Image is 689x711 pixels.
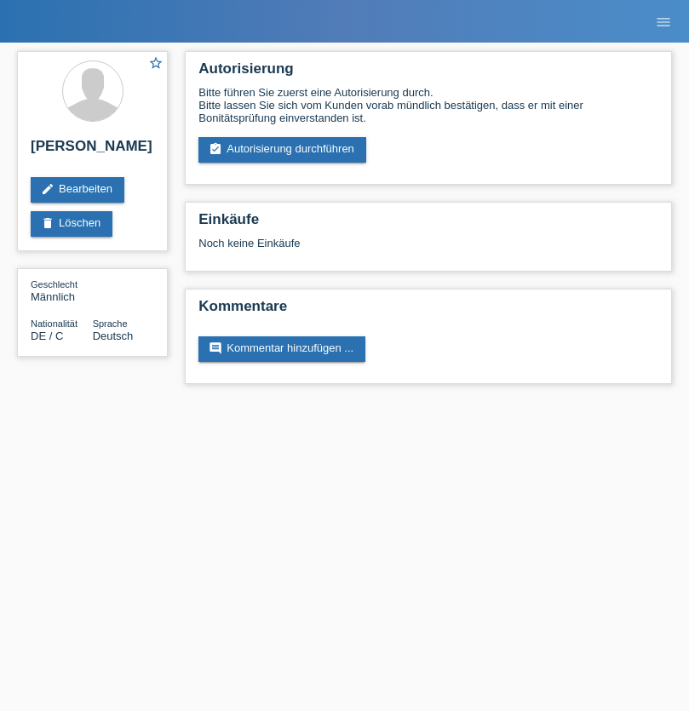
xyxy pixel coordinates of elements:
[41,216,55,230] i: delete
[198,86,658,124] div: Bitte führen Sie zuerst eine Autorisierung durch. Bitte lassen Sie sich vom Kunden vorab mündlich...
[198,211,658,237] h2: Einkäufe
[31,211,112,237] a: deleteLöschen
[148,55,164,73] a: star_border
[31,279,78,290] span: Geschlecht
[31,330,63,342] span: Deutschland / C / 01.07.2021
[93,330,134,342] span: Deutsch
[148,55,164,71] i: star_border
[198,237,658,262] div: Noch keine Einkäufe
[655,14,672,31] i: menu
[198,60,658,86] h2: Autorisierung
[31,138,154,163] h2: [PERSON_NAME]
[198,298,658,324] h2: Kommentare
[93,318,128,329] span: Sprache
[31,278,93,303] div: Männlich
[198,137,366,163] a: assignment_turned_inAutorisierung durchführen
[209,142,222,156] i: assignment_turned_in
[41,182,55,196] i: edit
[646,16,680,26] a: menu
[31,177,124,203] a: editBearbeiten
[209,341,222,355] i: comment
[198,336,365,362] a: commentKommentar hinzufügen ...
[31,318,78,329] span: Nationalität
